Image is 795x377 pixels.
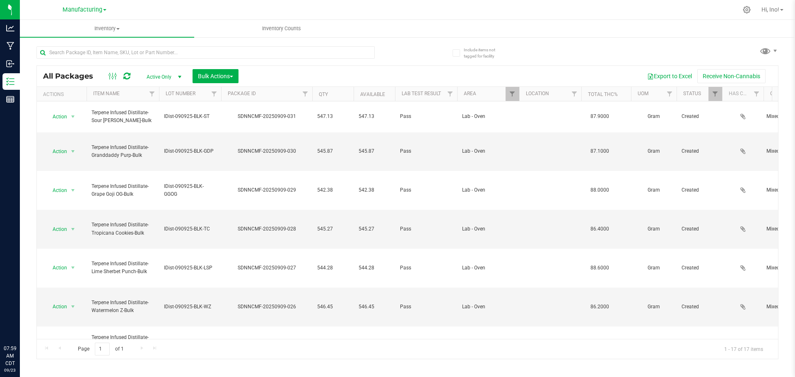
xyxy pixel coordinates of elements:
[636,225,672,233] span: Gram
[92,182,154,198] span: Terpene Infused Distillate-Grape Goji OG-Bulk
[682,264,717,272] span: Created
[636,303,672,311] span: Gram
[92,334,154,349] span: Terpene Infused Distillate-London Pound Cake-Bulk
[6,60,14,68] inline-svg: Inbound
[68,223,78,235] span: select
[68,301,78,312] span: select
[164,113,216,120] span: IDist-090925-BLK-ST
[319,91,328,97] a: Qty
[299,87,312,101] a: Filter
[697,69,766,83] button: Receive Non-Cannabis
[742,6,752,14] div: Manage settings
[586,336,613,348] span: 80.6000
[68,262,78,274] span: select
[92,144,154,159] span: Terpene Infused Distillate-Granddaddy Purp-Bulk
[682,186,717,194] span: Created
[6,95,14,103] inline-svg: Reports
[359,113,390,120] span: 547.13
[761,6,779,13] span: Hi, Ino!
[317,147,349,155] span: 545.87
[359,147,390,155] span: 545.87
[93,91,120,96] a: Item Name
[145,87,159,101] a: Filter
[586,223,613,235] span: 86.4000
[636,338,672,346] span: Gram
[636,186,672,194] span: Gram
[400,225,452,233] span: Pass
[586,184,613,196] span: 88.0000
[92,109,154,125] span: Terpene Infused Distillate- Sour [PERSON_NAME]-Bulk
[43,91,83,97] div: Actions
[45,301,67,312] span: Action
[636,113,672,120] span: Gram
[464,47,505,59] span: Include items not tagged for facility
[586,301,613,313] span: 86.2000
[400,264,452,272] span: Pass
[682,147,717,155] span: Created
[359,338,390,346] span: 276.59
[638,91,648,96] a: UOM
[166,91,195,96] a: Lot Number
[4,345,16,367] p: 07:59 AM CDT
[317,264,349,272] span: 544.28
[462,113,514,120] span: Lab - Oven
[164,303,216,311] span: IDist-090925-BLK-WZ
[317,338,349,346] span: 276.59
[663,87,677,101] a: Filter
[164,147,216,155] span: IDist-090925-BLK-GDP
[6,42,14,50] inline-svg: Manufacturing
[68,185,78,196] span: select
[220,147,313,155] div: SDNNCMF-20250909-030
[359,264,390,272] span: 544.28
[359,303,390,311] span: 546.45
[462,225,514,233] span: Lab - Oven
[359,186,390,194] span: 542.38
[68,336,78,347] span: select
[443,87,457,101] a: Filter
[45,336,67,347] span: Action
[45,262,67,274] span: Action
[722,87,764,101] th: Has COA
[20,20,194,37] a: Inventory
[164,264,216,272] span: IDist-090925-BLK-LSP
[36,46,375,59] input: Search Package ID, Item Name, SKU, Lot or Part Number...
[462,303,514,311] span: Lab - Oven
[198,73,233,79] span: Bulk Actions
[193,69,238,83] button: Bulk Actions
[718,343,770,355] span: 1 - 17 of 17 items
[164,338,216,346] span: IDist-080525-BLK-LPC
[586,145,613,157] span: 87.1000
[462,338,514,346] span: Lab - Oven
[462,186,514,194] span: Lab - Oven
[588,91,618,97] a: Total THC%
[750,87,764,101] a: Filter
[462,147,514,155] span: Lab - Oven
[71,343,130,355] span: Page of 1
[586,110,613,122] span: 87.9000
[45,146,67,157] span: Action
[636,147,672,155] span: Gram
[682,113,717,120] span: Created
[400,147,452,155] span: Pass
[359,225,390,233] span: 545.27
[194,20,369,37] a: Inventory Counts
[164,182,216,198] span: IDist-090925-BLK-GGOG
[402,91,441,96] a: Lab Test Result
[92,299,154,315] span: Terpene Infused Distillate-Watermelon Z-Bulk
[317,186,349,194] span: 542.38
[462,264,514,272] span: Lab - Oven
[506,87,519,101] a: Filter
[568,87,581,101] a: Filter
[220,303,313,311] div: SDNNCMF-20250909-026
[220,338,313,346] div: SDNNCMF-20250805-028
[708,87,722,101] a: Filter
[92,260,154,276] span: Terpene Infused Distillate- Lime Sherbet Punch-Bulk
[68,146,78,157] span: select
[220,225,313,233] div: SDNNCMF-20250909-028
[360,91,385,97] a: Available
[45,111,67,122] span: Action
[220,186,313,194] div: SDNNCMF-20250909-029
[68,111,78,122] span: select
[164,225,216,233] span: IDist-090925-BLK-TC
[317,113,349,120] span: 547.13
